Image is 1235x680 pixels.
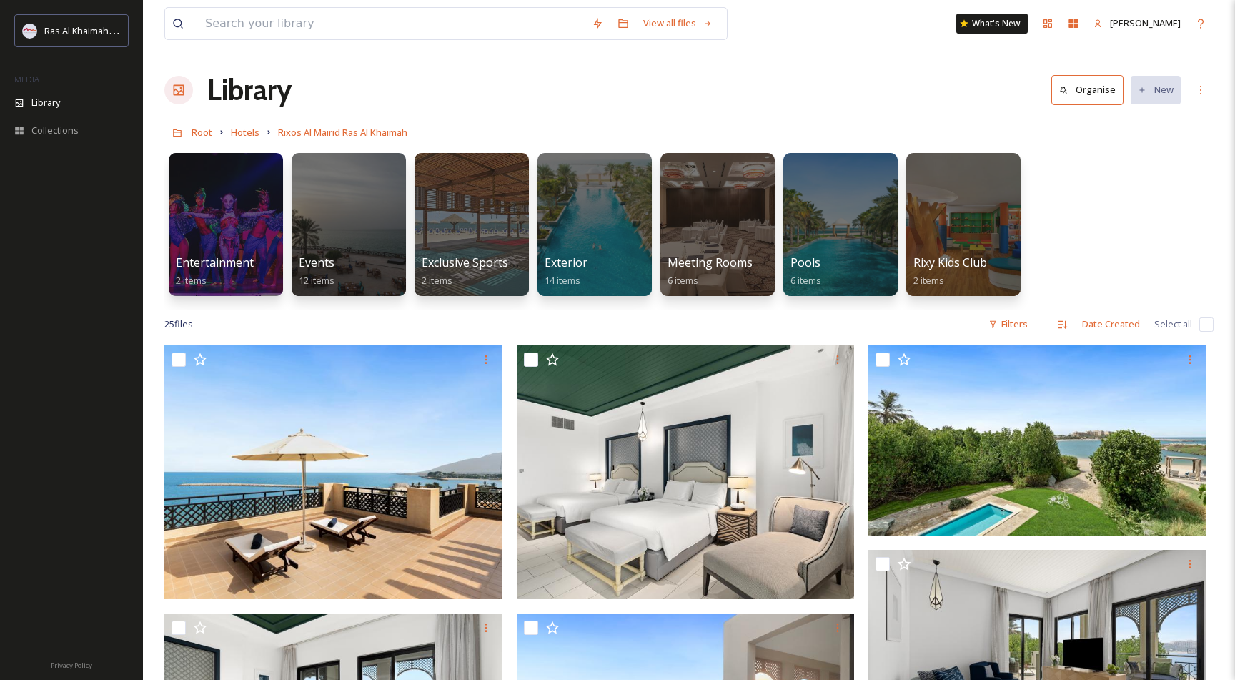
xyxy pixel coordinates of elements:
a: Exterior14 items [545,256,587,287]
a: Privacy Policy [51,656,92,673]
span: Root [192,126,212,139]
button: Organise [1051,75,1124,104]
span: Meeting Rooms [668,255,753,270]
a: Organise [1051,75,1131,104]
a: Events12 items [299,256,334,287]
span: 25 file s [164,317,193,331]
span: Entertainment [176,255,254,270]
span: Library [31,96,60,109]
span: Hotels [231,126,259,139]
span: Privacy Policy [51,661,92,670]
span: 2 items [422,274,452,287]
img: One Bedroom Deluxe Suite(3).jpg [164,345,502,599]
span: 2 items [176,274,207,287]
span: Pools [790,255,820,270]
a: Rixy Kids Club2 items [913,256,987,287]
a: Pools6 items [790,256,821,287]
button: New [1131,76,1181,104]
a: Entertainment2 items [176,256,254,287]
a: Rixos Al Mairid Ras Al Khaimah [278,124,407,141]
span: [PERSON_NAME] [1110,16,1181,29]
img: Family Room Beach Front - Beach Access(4).jpg [517,345,855,599]
span: 6 items [790,274,821,287]
span: Ras Al Khaimah Tourism Development Authority [44,24,247,37]
a: [PERSON_NAME] [1086,9,1188,37]
a: View all files [636,9,720,37]
a: Library [207,69,292,112]
span: Rixos Al Mairid Ras Al Khaimah [278,126,407,139]
span: Exterior [545,255,587,270]
span: 12 items [299,274,334,287]
span: MEDIA [14,74,39,84]
span: 14 items [545,274,580,287]
a: What's New [956,14,1028,34]
a: Meeting Rooms6 items [668,256,753,287]
a: Exclusive Sports Club2 items [422,256,535,287]
span: Select all [1154,317,1192,331]
span: Collections [31,124,79,137]
input: Search your library [198,8,585,39]
div: Filters [981,310,1035,338]
img: Two Bedroom Premium Villa Beach Front (Private pool).jpg [868,345,1206,536]
span: Rixy Kids Club [913,255,987,270]
a: Root [192,124,212,141]
span: Exclusive Sports Club [422,255,535,270]
a: Hotels [231,124,259,141]
span: 6 items [668,274,698,287]
span: 2 items [913,274,944,287]
img: Logo_RAKTDA_RGB-01.png [23,24,37,38]
span: Events [299,255,334,270]
div: Date Created [1075,310,1147,338]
